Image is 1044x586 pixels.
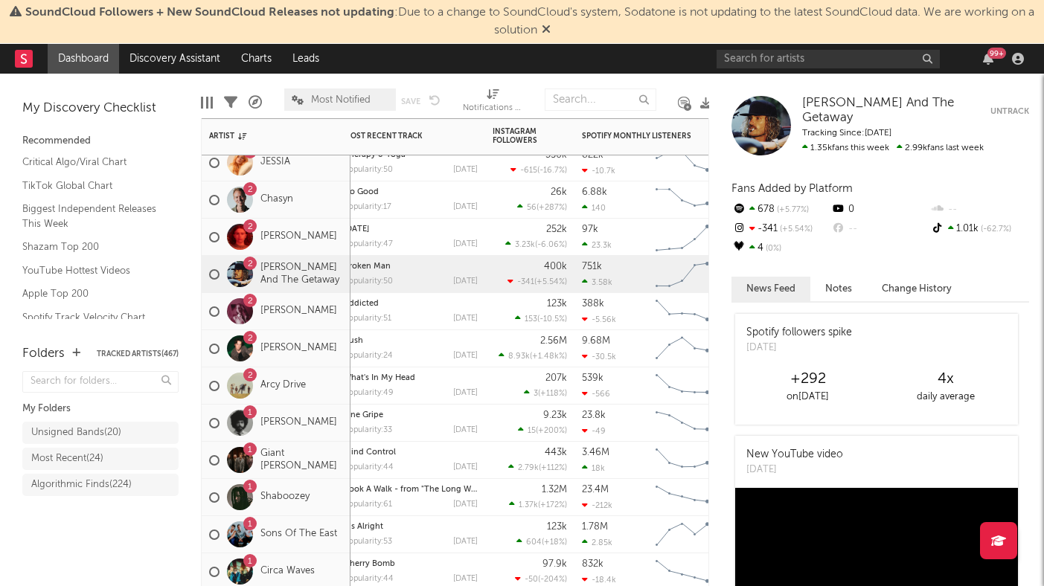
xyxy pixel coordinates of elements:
a: [PERSON_NAME] [260,231,337,243]
div: popularity: 49 [344,389,394,397]
div: Most Recent Track [344,132,455,141]
span: 604 [526,538,542,547]
span: -50 [525,576,538,584]
a: Broken Man [344,263,391,271]
div: 3.46M [582,448,609,457]
div: 23.3k [582,240,612,250]
div: ( ) [517,202,567,212]
a: YouTube Hottest Videos [22,263,164,279]
input: Search... [545,88,656,111]
svg: Chart title [649,330,716,367]
button: News Feed [731,277,810,301]
div: Unsigned Bands ( 20 ) [31,424,121,442]
svg: Chart title [649,516,716,553]
div: popularity: 17 [344,203,391,211]
svg: Chart title [649,181,716,219]
div: 2.56M [540,336,567,346]
div: [DATE] [453,315,478,323]
a: Chasyn [260,193,293,206]
input: Search for artists [717,50,940,68]
div: 0 [830,200,929,219]
span: +5.54 % [537,278,565,286]
a: Push [344,337,363,345]
div: [DATE] [453,575,478,583]
button: Save [401,97,420,106]
div: 678 [731,200,830,219]
a: Circa Waves [260,565,315,578]
span: -615 [520,167,537,175]
div: 443k [545,448,567,457]
svg: Chart title [649,256,716,293]
button: Undo the changes to the current view. [429,93,441,106]
a: Dashboard [48,44,119,74]
a: What's In My Head [344,374,415,382]
span: 1.37k [519,501,538,509]
div: popularity: 51 [344,315,391,323]
div: Spotify followers spike [746,325,852,341]
span: Most Notified [311,95,371,105]
div: Push [344,337,478,345]
span: 1.35k fans this week [802,144,889,152]
span: 56 [527,204,537,212]
div: 23.8k [582,410,606,420]
div: Spotify Monthly Listeners [582,132,694,141]
div: Most Recent ( 24 ) [31,450,103,468]
div: [DATE] [453,203,478,211]
span: -204 % [540,576,565,584]
div: Addicted [344,300,478,308]
span: +118 % [540,390,565,398]
div: popularity: 50 [344,166,393,174]
div: 123k [547,522,567,532]
div: ( ) [499,351,567,361]
a: Shazam Top 200 [22,239,164,255]
span: Dismiss [542,25,551,36]
a: Apple Top 200 [22,286,164,302]
div: ( ) [508,463,567,472]
div: What's In My Head [344,374,478,382]
a: [PERSON_NAME] [260,416,337,429]
div: on [DATE] [739,388,877,406]
span: 8.93k [508,352,530,361]
div: 99 + [987,48,1006,59]
span: -341 [517,278,534,286]
div: [DATE] [746,341,852,355]
div: 9.68M [582,336,610,346]
a: [PERSON_NAME] And The Getaway [260,262,343,287]
a: Sons Of The East [260,528,337,541]
span: 153 [525,315,537,323]
a: [PERSON_NAME] [260,305,337,318]
span: +5.54 % [778,225,813,234]
div: 2.85k [582,538,612,547]
div: -212k [582,500,612,510]
div: 400k [544,262,567,271]
div: 123k [547,299,567,309]
svg: Chart title [649,144,716,181]
button: Notes [810,277,867,301]
div: [DATE] [453,277,478,286]
div: ( ) [510,165,567,175]
span: -16.7 % [539,167,565,175]
div: popularity: 50 [344,277,393,286]
span: +112 % [541,464,565,472]
div: popularity: 61 [344,500,392,509]
a: Discovery Assistant [119,44,231,74]
div: popularity: 47 [344,240,393,248]
div: 751k [582,262,602,271]
div: Filters [224,81,237,124]
span: +1.48k % [532,352,565,361]
span: [PERSON_NAME] And The Getaway [802,97,954,124]
a: Addicted [344,300,379,308]
div: 207k [545,373,567,383]
a: Cherry Bomb [344,560,395,568]
a: It’s Alright [344,523,383,531]
div: ( ) [524,388,567,398]
div: [DATE] [453,166,478,174]
div: ( ) [518,425,567,435]
div: popularity: 24 [344,352,393,360]
div: Mind Control [344,448,478,457]
button: Change History [867,277,967,301]
div: -341 [731,219,830,239]
div: ( ) [505,239,567,249]
div: [DATE] [453,426,478,434]
div: [DATE] [746,463,843,477]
